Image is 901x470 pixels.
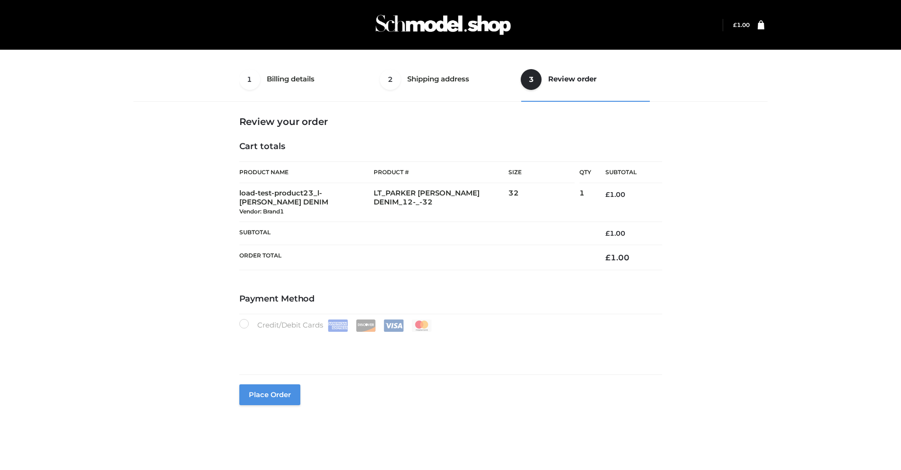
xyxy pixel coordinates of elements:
[239,319,433,332] label: Credit/Debit Cards
[239,222,591,245] th: Subtotal
[591,162,662,183] th: Subtotal
[508,183,579,222] td: 32
[733,21,750,28] bdi: 1.00
[733,21,750,28] a: £1.00
[239,183,374,222] td: load-test-product23_l-[PERSON_NAME] DENIM
[239,384,300,405] button: Place order
[374,183,508,222] td: LT_PARKER [PERSON_NAME] DENIM_12-_-32
[239,116,662,127] h3: Review your order
[508,162,575,183] th: Size
[579,161,591,183] th: Qty
[237,330,660,364] iframe: Secure payment input frame
[239,161,374,183] th: Product Name
[384,319,404,332] img: Visa
[411,319,432,332] img: Mastercard
[579,183,591,222] td: 1
[239,294,662,304] h4: Payment Method
[239,208,284,215] small: Vendor: Brand1
[605,253,630,262] bdi: 1.00
[372,6,514,44] img: Schmodel Admin 964
[733,21,737,28] span: £
[356,319,376,332] img: Discover
[374,161,508,183] th: Product #
[328,319,348,332] img: Amex
[239,245,591,270] th: Order Total
[605,229,610,238] span: £
[605,190,610,199] span: £
[239,142,662,152] h4: Cart totals
[605,190,625,199] bdi: 1.00
[605,253,611,262] span: £
[605,229,625,238] bdi: 1.00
